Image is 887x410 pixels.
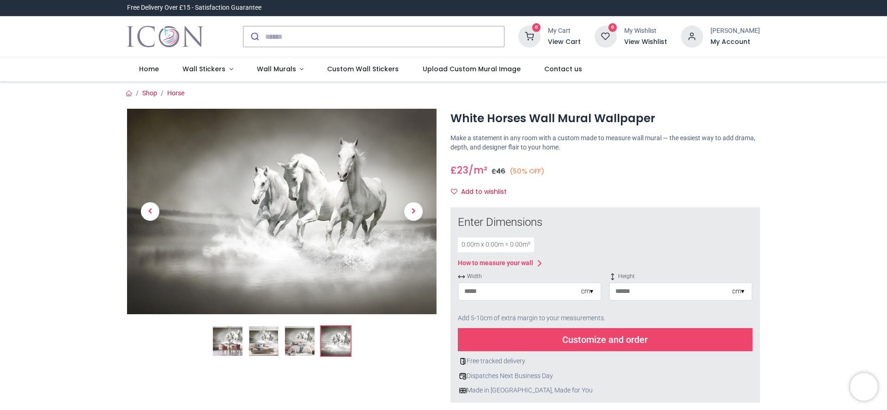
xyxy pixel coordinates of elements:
[142,89,157,97] a: Shop
[458,386,753,395] div: Made in [GEOGRAPHIC_DATA], Made for You
[581,287,593,296] div: cm ▾
[532,23,541,32] sup: 0
[127,109,437,314] img: WS-42302-04
[141,202,159,221] span: Previous
[450,163,468,177] span: £
[544,64,582,74] span: Contact us
[850,373,878,401] iframe: Brevo live chat
[167,89,184,97] a: Horse
[139,64,159,74] span: Home
[450,134,760,152] p: Make a statement in any room with a custom made to measure wall mural — the easiest way to add dr...
[566,3,760,12] iframe: Customer reviews powered by Trustpilot
[458,273,601,280] span: Width
[170,57,245,81] a: Wall Stickers
[595,32,617,40] a: 0
[624,26,667,36] div: My Wishlist
[450,111,760,126] h1: White Horses Wall Mural Wallpaper
[458,215,753,230] div: Enter Dimensions
[609,273,753,280] span: Height
[458,259,533,268] div: How to measure your wall
[492,167,505,176] span: £
[285,326,315,356] img: WS-42302-03
[548,26,581,36] div: My Cart
[257,64,296,74] span: Wall Murals
[458,328,753,351] div: Customize and order
[457,163,468,177] span: 23
[243,26,265,47] button: Submit
[711,37,760,47] a: My Account
[249,326,279,356] img: WS-42302-02
[458,372,753,381] div: Dispatches Next Business Day
[451,188,457,195] i: Add to wishlist
[245,57,316,81] a: Wall Murals
[458,308,753,329] div: Add 5-10cm of extra margin to your measurements.
[321,326,351,356] img: WS-42302-04
[711,26,760,36] div: [PERSON_NAME]
[404,202,423,221] span: Next
[624,37,667,47] a: View Wishlist
[732,287,744,296] div: cm ▾
[423,64,521,74] span: Upload Custom Mural Image
[459,387,467,394] img: uk
[510,167,545,176] small: (50% OFF)
[518,32,541,40] a: 0
[450,184,515,200] button: Add to wishlistAdd to wishlist
[496,167,505,176] span: 46
[182,64,225,74] span: Wall Stickers
[213,326,243,356] img: White Horses Wall Mural Wallpaper
[127,140,173,284] a: Previous
[127,3,261,12] div: Free Delivery Over £15 - Satisfaction Guarantee
[458,237,534,252] div: 0.00 m x 0.00 m = 0.00 m²
[390,140,437,284] a: Next
[458,357,753,366] div: Free tracked delivery
[548,37,581,47] a: View Cart
[127,24,203,50] img: Icon Wall Stickers
[327,64,399,74] span: Custom Wall Stickers
[608,23,617,32] sup: 0
[468,163,487,177] span: /m²
[127,24,203,50] a: Logo of Icon Wall Stickers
